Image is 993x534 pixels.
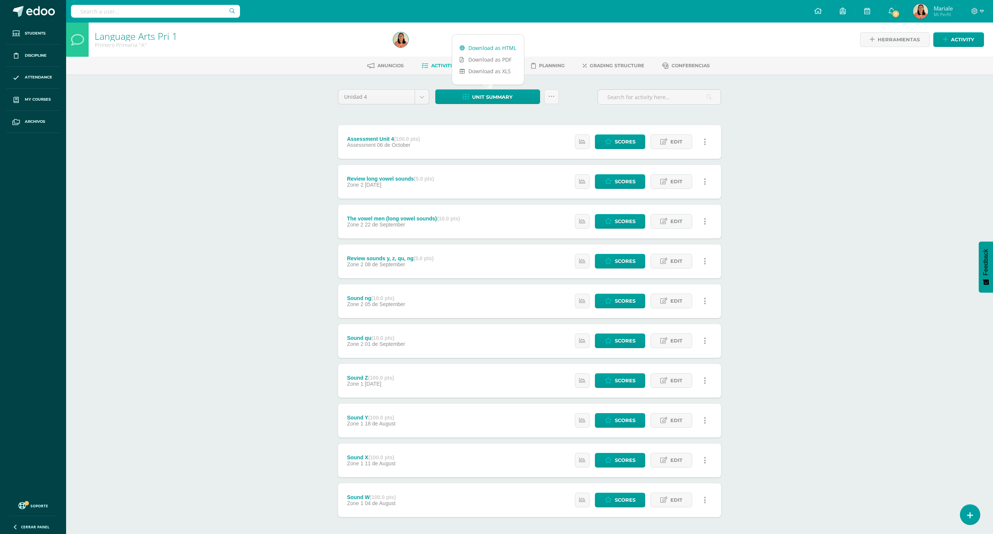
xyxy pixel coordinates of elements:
[670,135,682,149] span: Edit
[670,214,682,228] span: Edit
[347,381,364,387] span: Zone 1
[595,294,645,308] a: Scores
[347,216,460,222] div: The vowel men (long vowel sounds)
[377,142,410,148] span: 06 de October
[365,381,381,387] span: [DATE]
[347,261,364,267] span: Zone 2
[347,136,420,142] div: Assessment Unit 4
[95,41,384,48] div: Primero Primaria 'A'
[595,254,645,269] a: Scores
[951,33,974,47] span: Activity
[615,135,635,149] span: Scores
[595,134,645,149] a: Scores
[662,60,710,72] a: Conferencias
[344,90,409,104] span: Unidad 4
[615,214,635,228] span: Scores
[347,255,434,261] div: Review sounds y, z, qu, ng
[615,453,635,467] span: Scores
[414,176,434,182] strong: (5.0 pts)
[25,97,51,103] span: My courses
[347,454,395,460] div: Sound X
[368,415,394,421] strong: (100.0 pts)
[595,493,645,507] a: Scores
[338,90,429,104] a: Unidad 4
[367,60,404,72] a: Anuncios
[615,294,635,308] span: Scores
[365,460,395,466] span: 11 de August
[393,32,408,47] img: 02cf3c82186e5c509f92851003fa9c4f.png
[437,216,460,222] strong: (10.0 pts)
[435,89,540,104] a: Unit summary
[9,500,57,510] a: Soporte
[21,524,50,529] span: Cerrar panel
[6,89,60,111] a: My courses
[347,494,396,500] div: Sound W
[452,54,524,65] a: Download as PDF
[347,176,434,182] div: Review long vowel sounds
[670,493,682,507] span: Edit
[615,413,635,427] span: Scores
[95,30,177,42] a: Language Arts Pri 1
[347,415,395,421] div: Sound Y
[913,4,928,19] img: 02cf3c82186e5c509f92851003fa9c4f.png
[347,421,364,427] span: Zone 1
[413,255,434,261] strong: (5.0 pts)
[672,63,710,68] span: Conferencias
[933,32,984,47] a: Activity
[347,182,364,188] span: Zone 2
[347,301,364,307] span: Zone 2
[670,254,682,268] span: Edit
[371,295,394,301] strong: (10.0 pts)
[25,74,52,80] span: Attendance
[370,494,396,500] strong: (100.0 pts)
[860,32,930,47] a: Herramientas
[368,375,394,381] strong: (100.0 pts)
[595,413,645,428] a: Scores
[615,175,635,189] span: Scores
[365,421,395,427] span: 18 de August
[25,30,45,36] span: Students
[615,374,635,388] span: Scores
[615,493,635,507] span: Scores
[892,10,900,18] span: 11
[365,222,405,228] span: 22 de September
[6,67,60,89] a: Attendance
[670,374,682,388] span: Edit
[365,341,405,347] span: 01 de September
[670,453,682,467] span: Edit
[590,63,644,68] span: Grading structure
[71,5,240,18] input: Search a user…
[365,500,395,506] span: 04 de August
[365,301,405,307] span: 05 de September
[452,42,524,54] a: Download as HTML
[539,63,565,68] span: Planning
[979,241,993,293] button: Feedback - Mostrar encuesta
[347,335,405,341] div: Sound qu
[583,60,644,72] a: Grading structure
[347,375,394,381] div: Sound Z
[347,460,364,466] span: Zone 1
[670,175,682,189] span: Edit
[422,60,458,72] a: Activities
[347,500,364,506] span: Zone 1
[934,11,953,18] span: Mi Perfil
[6,23,60,45] a: Students
[347,295,405,301] div: Sound ng
[595,174,645,189] a: Scores
[394,136,420,142] strong: (100.0 pts)
[595,214,645,229] a: Scores
[365,261,405,267] span: 08 de September
[368,454,394,460] strong: (100.0 pts)
[472,90,513,104] span: Unit summary
[347,222,364,228] span: Zone 2
[25,119,45,125] span: Archivos
[25,53,47,59] span: Discipline
[934,5,953,12] span: Mariale
[377,63,404,68] span: Anuncios
[452,65,524,77] a: Download as XLS
[6,111,60,133] a: Archivos
[878,33,920,47] span: Herramientas
[595,453,645,468] a: Scores
[615,254,635,268] span: Scores
[30,503,48,508] span: Soporte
